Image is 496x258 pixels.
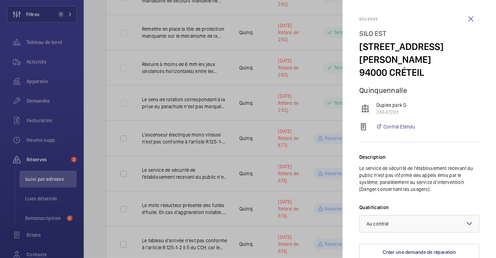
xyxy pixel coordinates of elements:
[359,86,479,95] h5: Quinquennalle
[376,109,479,116] p: 24647283
[359,165,479,193] p: Le service de sécurité de l'établissement recevant du public n'est pas informé des appels émis pa...
[359,154,479,161] div: Description
[359,27,479,79] h4: [STREET_ADDRESS][PERSON_NAME] 94000 CRÉTEIL
[367,221,389,227] span: Au contrat
[376,123,415,130] a: Contrat Étendu
[359,27,479,40] div: SILO EST
[359,204,479,211] label: Qualification
[359,17,479,22] p: Réserve
[361,104,369,113] img: elevator.svg
[376,102,479,109] p: Duplex park D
